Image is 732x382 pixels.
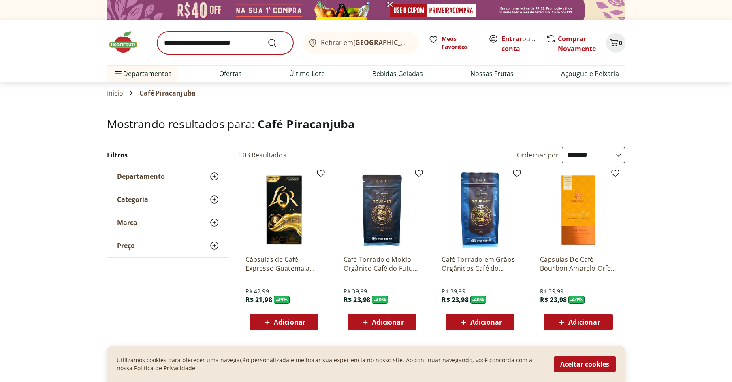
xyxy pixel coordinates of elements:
a: Café Torrado em Grãos Orgânicos Café do Futuro 250g [442,255,519,273]
a: Cápsulas de Café Expresso Guatemala L'OR 52g [245,255,322,273]
span: - 40 % [568,296,585,304]
button: Submit Search [267,38,287,48]
button: Categoria [107,188,229,211]
button: Preço [107,234,229,257]
a: Cápsulas De Café Bourbon Amarelo Orfeu 50G [540,255,617,273]
input: search [157,32,293,54]
span: R$ 39,99 [540,287,563,295]
button: Adicionar [348,314,416,330]
span: Adicionar [274,319,305,325]
button: Marca [107,211,229,234]
span: Departamentos [113,64,172,83]
img: Café Torrado e Moído Orgânico Café do Futuro 250g [344,172,420,248]
a: Meus Favoritos [429,35,479,51]
button: Adicionar [446,314,514,330]
h1: Mostrando resultados para: [107,117,625,130]
span: R$ 23,98 [344,295,370,304]
h2: 103 Resultados [239,151,286,159]
span: Categoria [117,195,148,204]
span: Adicionar [372,319,403,325]
span: - 40 % [470,296,487,304]
span: Café Piracanjuba [258,116,355,132]
a: Nossas Frutas [470,69,514,79]
span: Retirar em [321,39,410,46]
span: ou [502,34,538,53]
a: Açougue e Peixaria [561,69,619,79]
button: Retirar em[GEOGRAPHIC_DATA]/[GEOGRAPHIC_DATA] [303,32,419,54]
a: Início [107,89,124,97]
h2: Filtros [107,147,229,163]
span: R$ 21,98 [245,295,272,304]
span: Departamento [117,172,165,180]
a: Comprar Novamente [558,34,596,53]
span: R$ 23,98 [540,295,567,304]
span: R$ 42,99 [245,287,269,295]
span: - 49 % [274,296,290,304]
button: Adicionar [250,314,318,330]
p: Utilizamos cookies para oferecer uma navegação personalizada e melhorar sua experiencia no nosso ... [117,356,544,372]
b: [GEOGRAPHIC_DATA]/[GEOGRAPHIC_DATA] [353,38,490,47]
span: Café Piracanjuba [139,89,196,97]
a: Último Lote [289,69,325,79]
span: 0 [619,39,622,47]
button: Menu [113,64,123,83]
span: R$ 39,99 [442,287,465,295]
span: - 40 % [372,296,388,304]
button: Aceitar cookies [554,356,616,372]
a: Ofertas [219,69,242,79]
button: Adicionar [544,314,613,330]
a: Entrar [502,34,522,43]
button: Departamento [107,165,229,188]
a: Bebidas Geladas [372,69,423,79]
button: Carrinho [606,33,625,53]
img: Hortifruti [107,30,147,54]
a: Café Torrado e Moído Orgânico Café do Futuro 250g [344,255,420,273]
span: Adicionar [470,319,502,325]
span: Marca [117,219,137,227]
span: Meus Favoritos [442,35,479,51]
span: Adicionar [568,319,600,325]
img: Cápsulas de Café Expresso Guatemala L'OR 52g [245,172,322,248]
label: Ordernar por [517,151,559,159]
span: Preço [117,242,135,250]
img: Café Torrado em Grãos Orgânicos Café do Futuro 250g [442,172,519,248]
a: Criar conta [502,34,546,53]
span: R$ 39,99 [344,287,367,295]
span: R$ 23,98 [442,295,468,304]
img: Cápsulas De Café Bourbon Amarelo Orfeu 50G [540,172,617,248]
